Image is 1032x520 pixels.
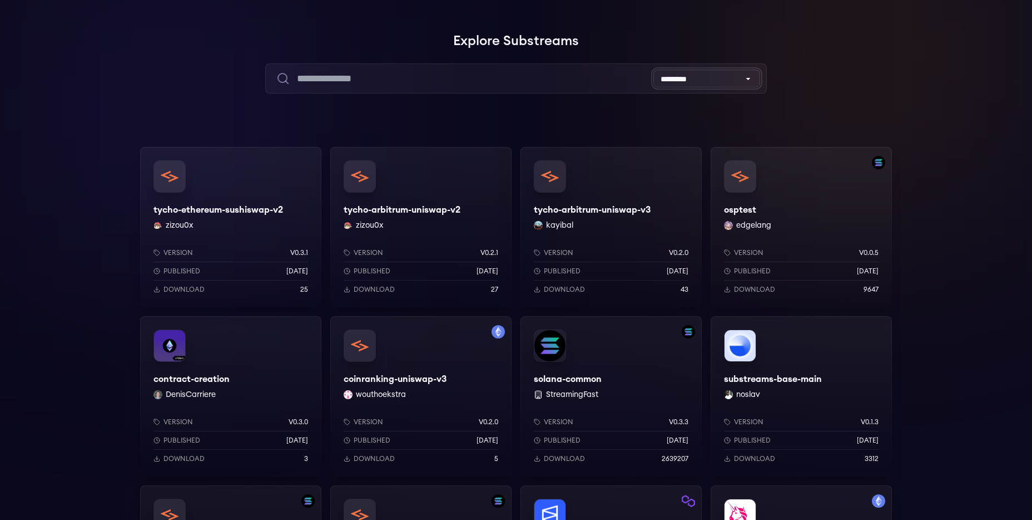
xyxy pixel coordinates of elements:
[492,494,505,508] img: Filter by solana network
[544,248,573,257] p: Version
[289,418,308,426] p: v0.3.0
[711,316,892,477] a: substreams-base-mainsubstreams-base-mainnoslav noslavVersionv0.1.3Published[DATE]Download3312
[166,389,216,400] button: DenisCarriere
[354,267,390,276] p: Published
[864,285,879,294] p: 9647
[544,285,585,294] p: Download
[330,147,512,307] a: tycho-arbitrum-uniswap-v2tycho-arbitrum-uniswap-v2zizou0x zizou0xVersionv0.2.1Published[DATE]Down...
[734,454,775,463] p: Download
[477,436,498,445] p: [DATE]
[872,156,885,169] img: Filter by solana network
[546,220,573,231] button: kayibal
[667,436,688,445] p: [DATE]
[861,418,879,426] p: v0.1.3
[480,248,498,257] p: v0.2.1
[872,494,885,508] img: Filter by mainnet network
[163,436,200,445] p: Published
[290,248,308,257] p: v0.3.1
[736,220,771,231] button: edgelang
[544,436,580,445] p: Published
[734,248,763,257] p: Version
[354,248,383,257] p: Version
[163,454,205,463] p: Download
[492,325,505,339] img: Filter by mainnet network
[711,147,892,307] a: Filter by solana networkosptestosptestedgelang edgelangVersionv0.0.5Published[DATE]Download9647
[304,454,308,463] p: 3
[163,285,205,294] p: Download
[356,220,383,231] button: zizou0x
[669,418,688,426] p: v0.3.3
[494,454,498,463] p: 5
[301,494,315,508] img: Filter by solana network
[163,418,193,426] p: Version
[166,220,193,231] button: zizou0x
[354,436,390,445] p: Published
[544,267,580,276] p: Published
[163,267,200,276] p: Published
[520,316,702,477] a: Filter by solana networksolana-commonsolana-common StreamingFastVersionv0.3.3Published[DATE]Downl...
[865,454,879,463] p: 3312
[544,418,573,426] p: Version
[286,436,308,445] p: [DATE]
[479,418,498,426] p: v0.2.0
[163,248,193,257] p: Version
[354,285,395,294] p: Download
[681,285,688,294] p: 43
[669,248,688,257] p: v0.2.0
[857,436,879,445] p: [DATE]
[667,267,688,276] p: [DATE]
[546,389,598,400] button: StreamingFast
[682,494,695,508] img: Filter by polygon network
[354,454,395,463] p: Download
[544,454,585,463] p: Download
[300,285,308,294] p: 25
[734,285,775,294] p: Download
[356,389,406,400] button: wouthoekstra
[286,267,308,276] p: [DATE]
[736,389,760,400] button: noslav
[734,267,771,276] p: Published
[734,418,763,426] p: Version
[140,30,892,52] h1: Explore Substreams
[857,267,879,276] p: [DATE]
[682,325,695,339] img: Filter by solana network
[734,436,771,445] p: Published
[662,454,688,463] p: 2639207
[330,316,512,477] a: Filter by mainnet networkcoinranking-uniswap-v3coinranking-uniswap-v3wouthoekstra wouthoekstraVer...
[140,147,321,307] a: tycho-ethereum-sushiswap-v2tycho-ethereum-sushiswap-v2zizou0x zizou0xVersionv0.3.1Published[DATE]...
[520,147,702,307] a: tycho-arbitrum-uniswap-v3tycho-arbitrum-uniswap-v3kayibal kayibalVersionv0.2.0Published[DATE]Down...
[354,418,383,426] p: Version
[491,285,498,294] p: 27
[859,248,879,257] p: v0.0.5
[477,267,498,276] p: [DATE]
[140,316,321,477] a: contract-creationcontract-creationDenisCarriere DenisCarriereVersionv0.3.0Published[DATE]Download3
